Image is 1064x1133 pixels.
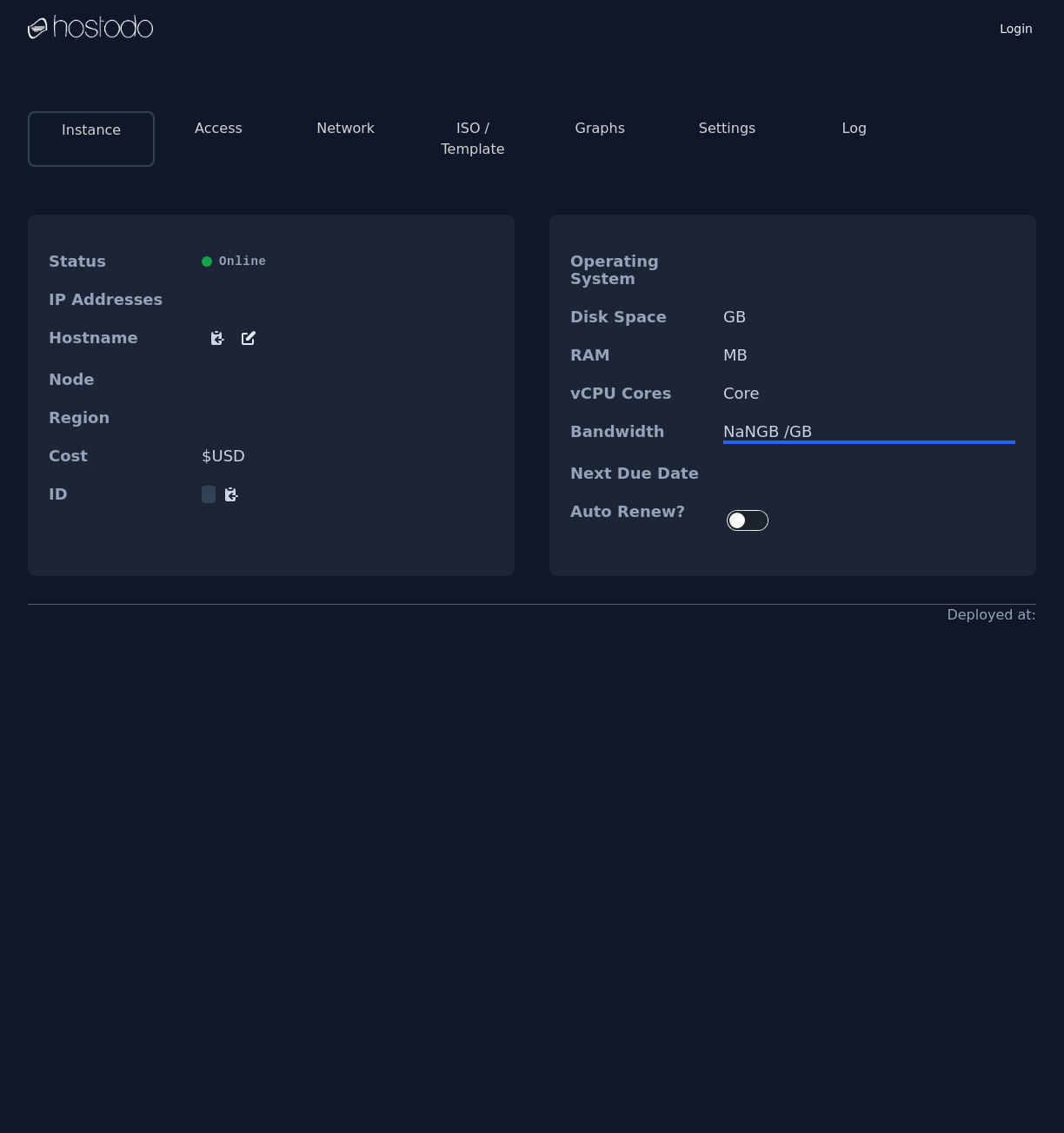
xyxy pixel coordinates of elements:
[570,308,709,326] dt: Disk Space
[316,118,375,139] button: Network
[49,329,188,350] dt: Hostname
[842,118,868,139] button: Log
[423,118,522,160] button: ISO / Template
[49,409,188,427] dt: Region
[28,15,153,41] img: Logo
[570,465,709,482] dt: Next Due Date
[202,253,494,270] div: Online
[195,118,243,139] button: Access
[723,308,1015,326] dd: GB
[49,291,188,308] dt: IP Addresses
[575,118,625,139] button: Graphs
[723,347,1015,364] dd: MB
[49,486,188,503] dt: ID
[570,385,709,402] dt: vCPU Cores
[49,253,188,270] dt: Status
[723,385,1015,402] dd: Core
[62,120,121,141] button: Instance
[202,447,494,465] dd: $ USD
[570,423,709,444] dt: Bandwidth
[947,605,1036,626] div: Deployed at:
[996,17,1036,37] a: Login
[49,447,188,465] dt: Cost
[570,253,709,288] dt: Operating System
[49,371,188,388] dt: Node
[570,503,709,538] dt: Auto Renew?
[723,423,1015,441] div: NaN GB / GB
[699,118,756,139] button: Settings
[570,347,709,364] dt: RAM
